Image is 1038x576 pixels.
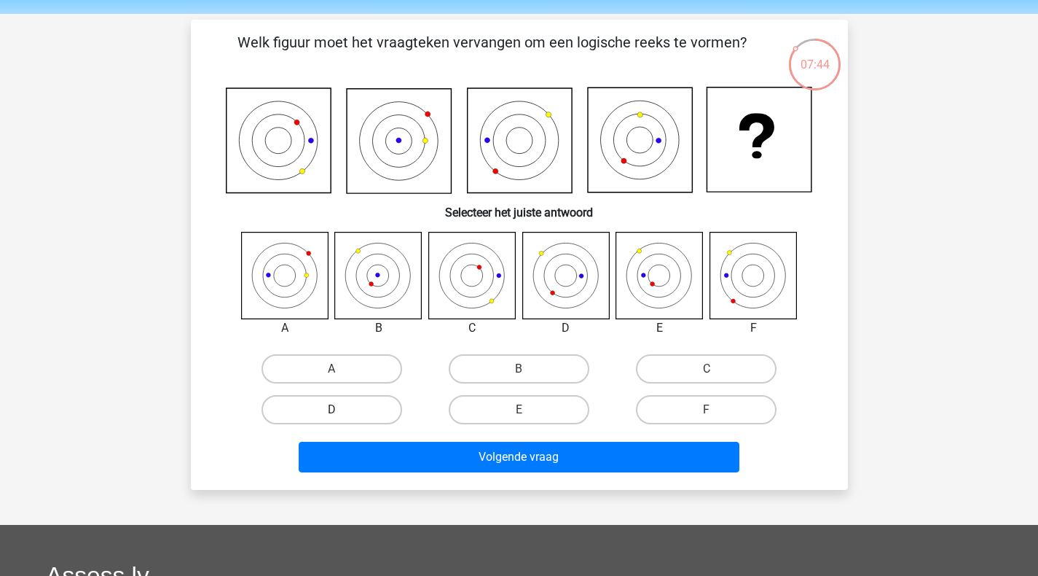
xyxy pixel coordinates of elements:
label: C [636,354,776,384]
label: F [636,395,776,424]
div: C [417,319,527,337]
label: E [449,395,589,424]
div: 07:44 [787,37,842,74]
button: Volgende vraag [299,442,739,472]
div: B [323,319,433,337]
label: D [262,395,402,424]
p: Welk figuur moet het vraagteken vervangen om een logische reeks te vormen? [214,31,770,75]
label: B [449,354,589,384]
div: A [230,319,340,337]
div: F [699,319,809,337]
h6: Selecteer het juiste antwoord [214,194,825,219]
label: A [262,354,402,384]
div: E [605,319,715,337]
div: D [511,319,621,337]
